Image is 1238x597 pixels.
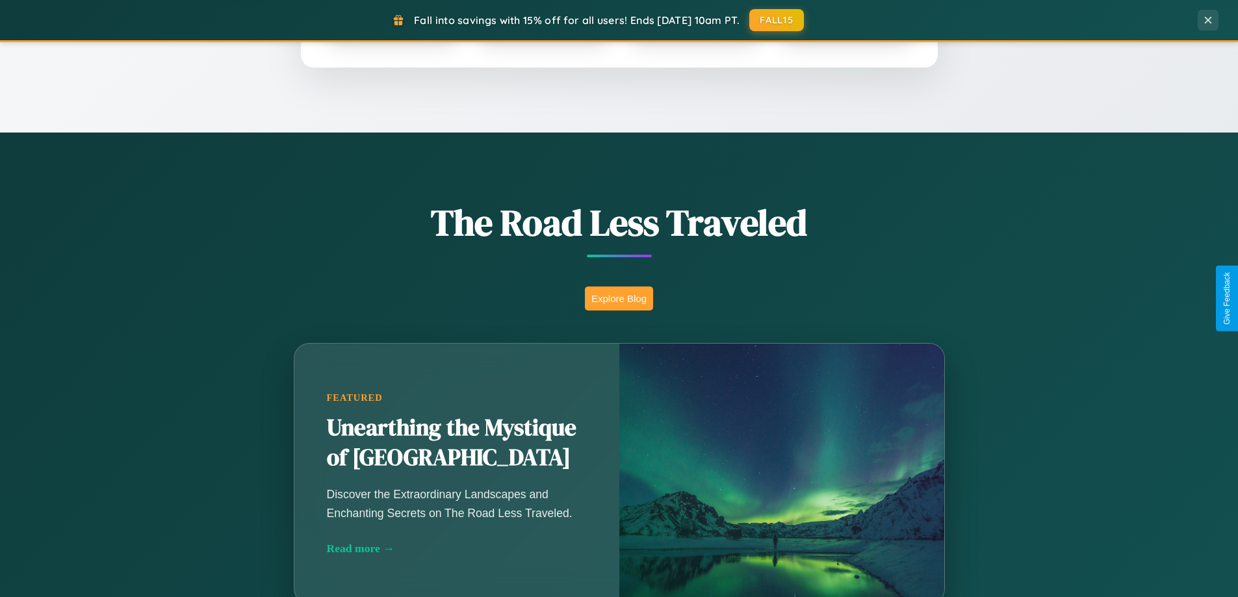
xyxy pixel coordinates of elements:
span: Fall into savings with 15% off for all users! Ends [DATE] 10am PT. [414,14,740,27]
div: Read more → [327,542,587,555]
div: Featured [327,392,587,403]
button: Explore Blog [585,286,653,311]
h1: The Road Less Traveled [229,197,1009,248]
div: Give Feedback [1222,272,1232,325]
p: Discover the Extraordinary Landscapes and Enchanting Secrets on The Road Less Traveled. [327,485,587,522]
button: FALL15 [749,9,804,31]
h2: Unearthing the Mystique of [GEOGRAPHIC_DATA] [327,413,587,473]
